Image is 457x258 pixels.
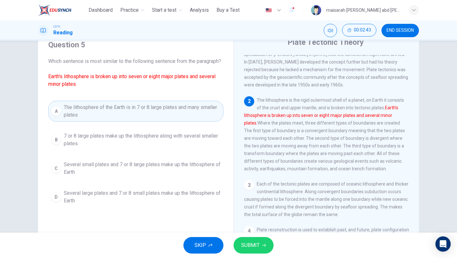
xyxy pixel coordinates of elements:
span: Several small plates and 7 or 8 large plates make up the lithosphere of Earth [64,161,221,176]
button: Analysis [187,4,211,16]
span: The lithosphere of the Earth is in 7 or 8 large plates and many smaller plates [64,104,221,119]
span: Dashboard [89,6,113,14]
span: Analysis [190,6,209,14]
div: 3 [244,180,254,190]
button: Buy a Test [214,4,242,16]
h1: Reading [53,29,73,37]
span: END SESSION [387,28,414,33]
span: SKIP [195,241,206,250]
button: DSeveral large plates and 7 or 8 small plates make up the lithosphere of Earth [48,187,223,207]
button: CSeveral small plates and 7 or 8 large plates make up the lithosphere of Earth [48,158,223,179]
img: ELTC logo [38,4,71,17]
a: ELTC logo [38,4,86,17]
span: SUBMIT [241,241,260,250]
span: Each of the tectonic plates are composed of oceanic lithosphere and thicker continental lithosphe... [244,181,408,217]
font: Earth's lithosphere is broken up into seven or eight major plates and several minor plates. [48,73,215,87]
h4: Plate Tectonic Theory [288,37,364,47]
span: CEFR [53,24,60,29]
span: Practice [120,6,139,14]
button: B7 or 8 large plates make up the lithosphere along with several smaller plates [48,129,223,150]
h4: Question 5 [48,40,223,50]
span: Several large plates and 7 or 8 small plates make up the lithosphere of Earth [64,189,221,205]
img: Profile picture [311,5,321,15]
button: Start a test [149,4,185,16]
div: D [51,192,61,202]
button: END SESSION [381,24,419,37]
div: Mute [324,24,337,37]
div: Open Intercom Messenger [435,236,451,252]
font: Earth's lithosphere is broken up into seven or eight major plates and several minor plates. [244,105,398,126]
span: 00:02:43 [354,28,371,33]
span: Start a test [152,6,176,14]
div: A [51,106,61,116]
span: 7 or 8 large plates make up the lithosphere along with several smaller plates [64,132,221,147]
button: AThe lithosphere of the Earth is in 7 or 8 large plates and many smaller plates [48,101,223,122]
button: Dashboard [86,4,115,16]
div: 2 [244,96,254,106]
div: C [51,163,61,173]
div: 4 [244,226,254,236]
div: Hide [342,24,376,37]
img: en [265,8,273,13]
button: Practice [118,4,147,16]
button: 00:02:43 [342,24,376,37]
span: Which sentence is most similar to the following sentence from the paragraph? [48,58,223,88]
button: SUBMIT [234,237,274,254]
span: Buy a Test [216,6,240,14]
button: SKIP [183,237,223,254]
span: The lithosphere is the rigid outermost shell of a planet, on Earth it consists of the crust and u... [244,98,405,171]
div: B [51,135,61,145]
div: maisarah [PERSON_NAME] abd [PERSON_NAME] [326,6,401,14]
